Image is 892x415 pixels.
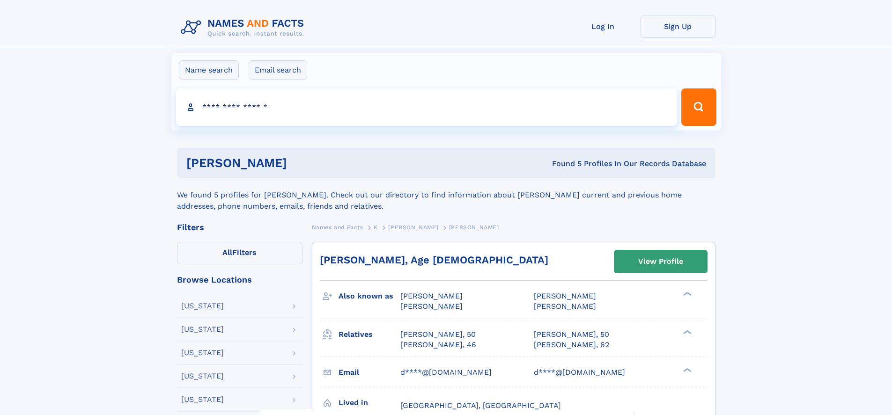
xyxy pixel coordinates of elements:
[177,15,312,40] img: Logo Names and Facts
[181,349,224,357] div: [US_STATE]
[177,242,302,264] label: Filters
[534,340,609,350] a: [PERSON_NAME], 62
[534,291,596,300] span: [PERSON_NAME]
[388,224,438,231] span: [PERSON_NAME]
[534,329,609,340] a: [PERSON_NAME], 50
[181,372,224,380] div: [US_STATE]
[181,326,224,333] div: [US_STATE]
[388,221,438,233] a: [PERSON_NAME]
[638,251,683,272] div: View Profile
[374,224,378,231] span: K
[181,302,224,310] div: [US_STATE]
[339,288,400,304] h3: Also known as
[176,88,678,126] input: search input
[186,157,420,169] h1: [PERSON_NAME]
[312,221,363,233] a: Names and Facts
[400,302,463,311] span: [PERSON_NAME]
[614,250,707,273] a: View Profile
[449,224,499,231] span: [PERSON_NAME]
[641,15,715,38] a: Sign Up
[177,178,715,212] div: We found 5 profiles for [PERSON_NAME]. Check out our directory to find information about [PERSON_...
[339,395,400,411] h3: Lived in
[222,248,232,257] span: All
[339,327,400,342] h3: Relatives
[177,276,302,284] div: Browse Locations
[339,364,400,380] h3: Email
[179,60,239,80] label: Name search
[374,221,378,233] a: K
[681,367,692,373] div: ❯
[681,88,716,126] button: Search Button
[566,15,641,38] a: Log In
[681,291,692,297] div: ❯
[400,340,476,350] a: [PERSON_NAME], 46
[400,291,463,300] span: [PERSON_NAME]
[400,329,476,340] a: [PERSON_NAME], 50
[249,60,307,80] label: Email search
[400,401,561,410] span: [GEOGRAPHIC_DATA], [GEOGRAPHIC_DATA]
[420,159,706,169] div: Found 5 Profiles In Our Records Database
[534,302,596,311] span: [PERSON_NAME]
[181,396,224,403] div: [US_STATE]
[681,329,692,335] div: ❯
[320,254,548,266] a: [PERSON_NAME], Age [DEMOGRAPHIC_DATA]
[177,223,302,232] div: Filters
